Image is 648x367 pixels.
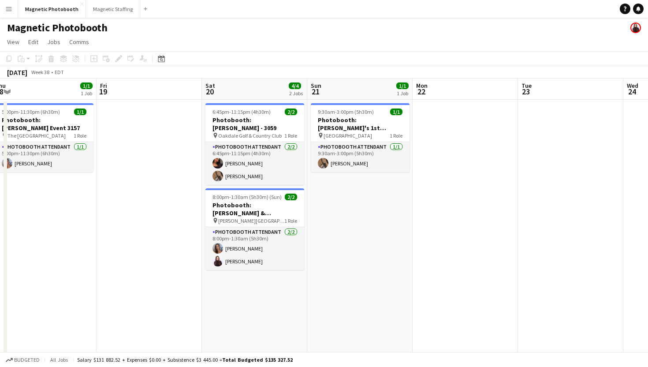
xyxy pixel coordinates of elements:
[204,86,215,97] span: 20
[205,142,304,185] app-card-role: Photobooth Attendant2/26:45pm-11:15pm (4h30m)[PERSON_NAME][PERSON_NAME]
[396,82,409,89] span: 1/1
[4,36,23,48] a: View
[99,86,107,97] span: 19
[205,201,304,217] h3: Photobooth: [PERSON_NAME] & [PERSON_NAME]'s Wedding - 2583
[47,38,60,46] span: Jobs
[390,109,402,115] span: 1/1
[311,142,410,172] app-card-role: Photobooth Attendant1/19:30am-3:00pm (5h30m)[PERSON_NAME]
[309,86,321,97] span: 21
[205,103,304,185] app-job-card: 6:45pm-11:15pm (4h30m)2/2Photobooth: [PERSON_NAME] - 3059 Oakdale Golf & Country Club1 RolePhotob...
[289,90,303,97] div: 2 Jobs
[44,36,64,48] a: Jobs
[48,356,70,363] span: All jobs
[285,194,297,200] span: 2/2
[25,36,42,48] a: Edit
[80,82,93,89] span: 1/1
[289,82,301,89] span: 4/4
[100,82,107,90] span: Fri
[318,109,374,115] span: 9:30am-3:00pm (5h30m)
[14,357,40,363] span: Budgeted
[397,90,408,97] div: 1 Job
[627,82,638,90] span: Wed
[222,356,293,363] span: Total Budgeted $135 327.52
[74,109,86,115] span: 1/1
[55,69,64,75] div: EDT
[212,109,271,115] span: 6:45pm-11:15pm (4h30m)
[18,0,86,18] button: Magnetic Photobooth
[521,82,532,90] span: Tue
[7,21,108,34] h1: Magnetic Photobooth
[311,116,410,132] h3: Photobooth: [PERSON_NAME]'s 1st Birthday
[218,217,284,224] span: [PERSON_NAME][GEOGRAPHIC_DATA]
[212,194,282,200] span: 8:00pm-1:30am (5h30m) (Sun)
[390,132,402,139] span: 1 Role
[415,86,428,97] span: 22
[218,132,282,139] span: Oakdale Golf & Country Club
[74,132,86,139] span: 1 Role
[29,69,51,75] span: Week 38
[205,227,304,270] app-card-role: Photobooth Attendant2/28:00pm-1:30am (5h30m)[PERSON_NAME][PERSON_NAME]
[630,22,641,33] app-user-avatar: Maria Lopes
[4,355,41,365] button: Budgeted
[324,132,372,139] span: [GEOGRAPHIC_DATA]
[520,86,532,97] span: 23
[205,188,304,270] app-job-card: 8:00pm-1:30am (5h30m) (Sun)2/2Photobooth: [PERSON_NAME] & [PERSON_NAME]'s Wedding - 2583 [PERSON_...
[66,36,93,48] a: Comms
[284,217,297,224] span: 1 Role
[7,68,27,77] div: [DATE]
[311,82,321,90] span: Sun
[285,109,297,115] span: 2/2
[416,82,428,90] span: Mon
[311,103,410,172] app-job-card: 9:30am-3:00pm (5h30m)1/1Photobooth: [PERSON_NAME]'s 1st Birthday [GEOGRAPHIC_DATA]1 RolePhotoboot...
[7,132,66,139] span: The [GEOGRAPHIC_DATA]
[626,86,638,97] span: 24
[28,38,38,46] span: Edit
[86,0,140,18] button: Magnetic Staffing
[77,356,293,363] div: Salary $131 882.52 + Expenses $0.00 + Subsistence $3 445.00 =
[81,90,92,97] div: 1 Job
[69,38,89,46] span: Comms
[7,38,19,46] span: View
[205,116,304,132] h3: Photobooth: [PERSON_NAME] - 3059
[205,82,215,90] span: Sat
[2,109,60,115] span: 5:00pm-11:30pm (6h30m)
[284,132,297,139] span: 1 Role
